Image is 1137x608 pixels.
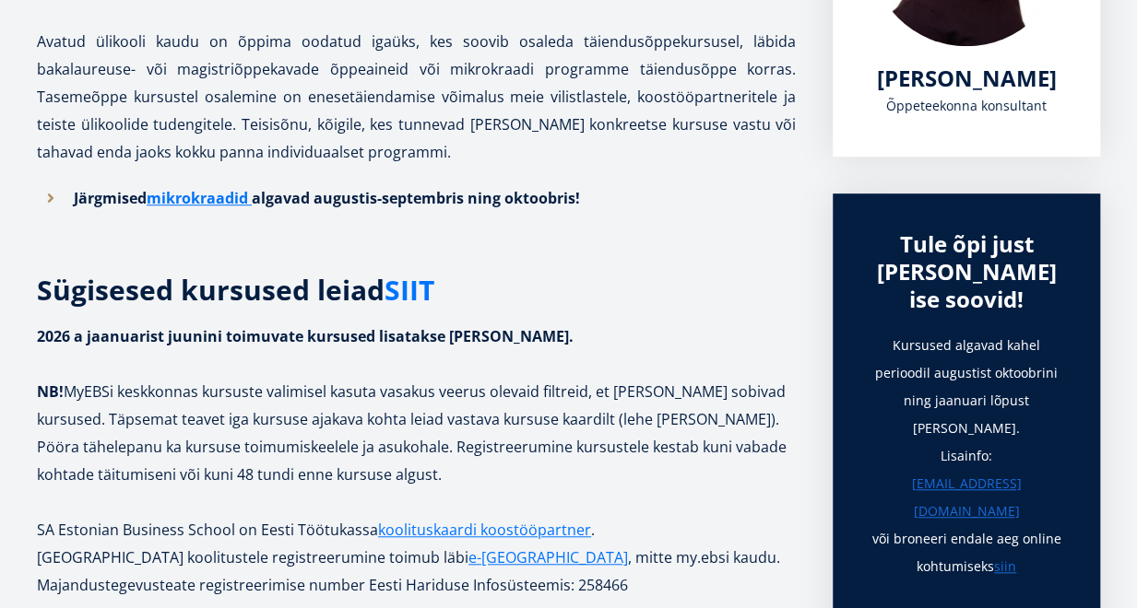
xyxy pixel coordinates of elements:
[877,63,1057,93] span: [PERSON_NAME]
[870,230,1063,313] div: Tule õpi just [PERSON_NAME] ise soovid!
[37,271,434,309] strong: Sügisesed kursused leiad
[37,516,796,599] p: SA Estonian Business School on Eesti Töötukassa . [GEOGRAPHIC_DATA] koolitustele registreerumine ...
[468,544,628,571] a: e-[GEOGRAPHIC_DATA]
[378,516,591,544] a: koolituskaardi koostööpartner
[37,322,796,488] p: MyEBSi keskkonnas kursuste valimisel kasuta vasakus veerus olevaid filtreid, et [PERSON_NAME] sob...
[161,184,248,212] a: ikrokraadid
[37,326,574,346] strong: 2026 a jaanuarist juunini toimuvate kursused lisatakse [PERSON_NAME].
[380,1,438,18] span: First name
[74,188,580,208] strong: Järgmised algavad augustis-septembris ning oktoobris!
[870,332,1063,580] h1: Kursused algavad kahel perioodil augustist oktoobrini ning jaanuari lõpust [PERSON_NAME]. Lisainf...
[147,184,161,212] a: m
[994,553,1016,580] a: siin
[877,64,1057,92] a: [PERSON_NAME]
[37,381,64,402] strong: NB!
[870,470,1063,525] a: [EMAIL_ADDRESS][DOMAIN_NAME]
[870,92,1063,120] div: Õppeteekonna konsultant
[385,276,434,304] a: SIIT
